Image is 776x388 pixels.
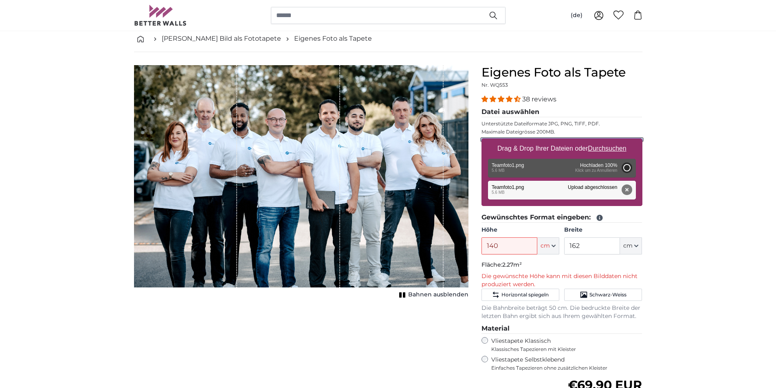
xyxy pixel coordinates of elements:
label: Drag & Drop Ihrer Dateien oder [494,140,630,157]
span: 2.27m² [502,261,522,268]
legend: Material [481,324,642,334]
span: Nr. WQ553 [481,82,508,88]
label: Breite [564,226,642,234]
nav: breadcrumbs [134,26,642,52]
legend: Datei auswählen [481,107,642,117]
u: Durchsuchen [588,145,626,152]
label: Höhe [481,226,559,234]
span: 4.34 stars [481,95,522,103]
p: Fläche: [481,261,642,269]
label: Vliestapete Selbstklebend [491,356,642,371]
a: Eigenes Foto als Tapete [294,34,372,44]
span: Klassisches Tapezieren mit Kleister [491,346,635,353]
a: [PERSON_NAME] Bild als Fototapete [162,34,281,44]
legend: Gewünschtes Format eingeben: [481,213,642,223]
div: 1 of 1 [134,65,468,300]
button: cm [620,237,642,254]
button: Horizontal spiegeln [481,289,559,301]
img: Betterwalls [134,5,187,26]
p: Unterstützte Dateiformate JPG, PNG, TIFF, PDF. [481,121,642,127]
span: 38 reviews [522,95,556,103]
button: Bahnen ausblenden [397,289,468,300]
span: cm [623,242,633,250]
label: Vliestapete Klassisch [491,337,635,353]
p: Die gewünschte Höhe kann mit diesen Bilddaten nicht produziert werden. [481,272,642,289]
button: cm [537,237,559,254]
span: cm [541,242,550,250]
span: Einfaches Tapezieren ohne zusätzlichen Kleister [491,365,642,371]
h1: Eigenes Foto als Tapete [481,65,642,80]
span: Horizontal spiegeln [501,292,549,298]
button: Schwarz-Weiss [564,289,642,301]
button: (de) [564,8,589,23]
span: Schwarz-Weiss [589,292,627,298]
span: Bahnen ausblenden [408,291,468,299]
p: Die Bahnbreite beträgt 50 cm. Die bedruckte Breite der letzten Bahn ergibt sich aus Ihrem gewählt... [481,304,642,320]
p: Maximale Dateigrösse 200MB. [481,129,642,135]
